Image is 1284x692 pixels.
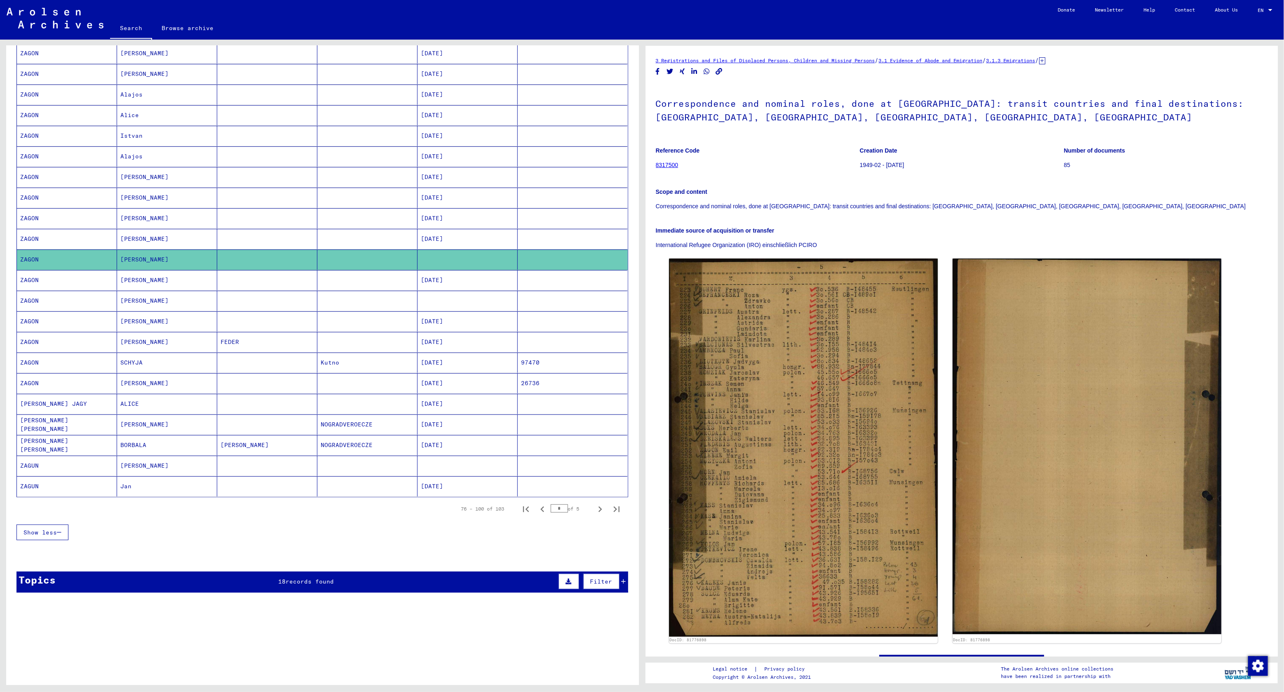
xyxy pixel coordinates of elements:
mat-cell: [PERSON_NAME] [117,229,217,249]
mat-cell: ZAGON [17,167,117,187]
b: Immediate source of acquisition or transfer [656,227,775,234]
mat-cell: ZAGON [17,373,117,393]
span: / [983,56,986,64]
mat-cell: [DATE] [418,229,518,249]
div: of 5 [551,505,592,513]
mat-cell: [PERSON_NAME] [117,373,217,393]
mat-cell: ZAGON [17,146,117,167]
mat-cell: [DATE] [418,353,518,373]
span: Filter [590,578,613,585]
mat-cell: Kutno [317,353,418,373]
a: 3 Registrations and Files of Displaced Persons, Children and Missing Persons [656,57,875,64]
mat-cell: [DATE] [418,64,518,84]
a: Privacy policy [758,665,815,673]
mat-cell: ZAGON [17,353,117,373]
button: First page [518,501,534,517]
mat-cell: [DATE] [418,332,518,352]
mat-cell: 26736 [518,373,627,393]
img: 001.jpg [669,259,938,636]
mat-cell: [PERSON_NAME] [117,188,217,208]
mat-cell: NOGRADVEROECZE [317,414,418,435]
mat-cell: [PERSON_NAME] [117,249,217,270]
button: Share on Twitter [666,66,674,77]
span: records found [286,578,334,585]
mat-cell: ZAGON [17,229,117,249]
button: Share on WhatsApp [702,66,711,77]
mat-cell: Alice [117,105,217,125]
mat-cell: ZAGON [17,249,117,270]
p: 1949-02 - [DATE] [860,161,1063,169]
span: / [1035,56,1039,64]
a: 8317500 [656,162,678,168]
mat-cell: ALICE [117,394,217,414]
div: 76 – 100 of 103 [461,505,505,513]
mat-cell: [DATE] [418,105,518,125]
a: Search [110,18,152,40]
a: 3.1.3 Emigrations [986,57,1035,64]
mat-cell: [PERSON_NAME] [217,435,317,455]
mat-cell: ZAGON [17,188,117,208]
p: have been realized in partnership with [1001,673,1113,680]
div: | [713,665,815,673]
p: Correspondence and nominal roles, done at [GEOGRAPHIC_DATA]: transit countries and final destinat... [656,202,1268,211]
mat-cell: [DATE] [418,311,518,332]
p: Copyright © Arolsen Archives, 2021 [713,673,815,681]
mat-cell: BORBALA [117,435,217,455]
mat-cell: ZAGON [17,105,117,125]
b: Scope and content [656,188,707,195]
a: DocID: 81776898 [669,638,707,642]
img: Arolsen_neg.svg [7,8,103,28]
mat-cell: ZAGON [17,85,117,105]
mat-cell: ZAGON [17,332,117,352]
mat-cell: [DATE] [418,126,518,146]
div: Change consent [1248,656,1268,676]
button: Share on LinkedIn [690,66,699,77]
span: Show less [23,529,57,536]
b: Number of documents [1064,147,1125,154]
mat-cell: Istvan [117,126,217,146]
a: DocID: 81776898 [953,638,990,642]
span: / [875,56,879,64]
mat-cell: NOGRADVEROECZE [317,435,418,455]
span: EN [1258,7,1267,13]
mat-cell: [DATE] [418,208,518,228]
button: Show less [16,525,68,540]
button: Filter [583,574,620,589]
a: Browse archive [152,18,224,38]
mat-cell: ZAGON [17,43,117,64]
mat-cell: ZAGON [17,311,117,332]
button: Share on Xing [678,66,687,77]
button: Previous page [534,501,551,517]
mat-cell: Jan [117,476,217,497]
mat-cell: Alajos [117,85,217,105]
mat-cell: [PERSON_NAME] [117,332,217,352]
mat-cell: [DATE] [418,476,518,497]
p: The Arolsen Archives online collections [1001,665,1113,673]
mat-cell: [DATE] [418,188,518,208]
mat-cell: 97470 [518,353,627,373]
span: 18 [278,578,286,585]
div: Topics [19,572,56,587]
mat-cell: [DATE] [418,394,518,414]
mat-cell: [PERSON_NAME] [117,456,217,476]
mat-cell: [DATE] [418,270,518,290]
mat-cell: ZAGUN [17,456,117,476]
mat-cell: [PERSON_NAME] [117,208,217,228]
mat-cell: ZAGUN [17,476,117,497]
mat-cell: ZAGON [17,64,117,84]
mat-cell: [PERSON_NAME] JAGY [17,394,117,414]
img: Change consent [1248,656,1268,676]
mat-cell: [DATE] [418,43,518,64]
mat-cell: [PERSON_NAME] [117,64,217,84]
b: Reference Code [656,147,700,154]
mat-cell: [PERSON_NAME] [117,291,217,311]
p: 85 [1064,161,1268,169]
p: International Refugee Organization (IRO) einschließlich PCIRO [656,241,1268,249]
mat-cell: SCHYJA [117,353,217,373]
mat-cell: [DATE] [418,373,518,393]
img: yv_logo.png [1223,662,1254,683]
b: Creation Date [860,147,897,154]
mat-cell: ZAGON [17,208,117,228]
mat-cell: [DATE] [418,146,518,167]
mat-cell: [PERSON_NAME] [117,270,217,290]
